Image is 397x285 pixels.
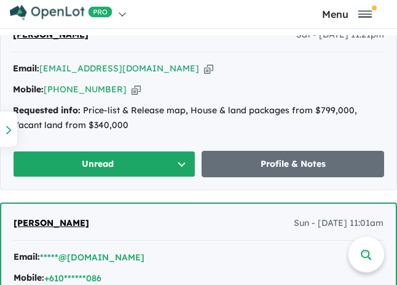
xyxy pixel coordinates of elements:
a: Profile & Notes [202,151,384,177]
a: [PHONE_NUMBER] [44,84,127,95]
span: [PERSON_NAME] [13,29,88,40]
a: [EMAIL_ADDRESS][DOMAIN_NAME] [39,63,199,74]
a: [PERSON_NAME] [14,216,89,231]
div: Price-list & Release map, House & land packages from $799,000, Vacant land from $340,000 [13,103,384,133]
strong: Requested info: [13,105,81,116]
strong: Email: [14,251,40,262]
span: Sat - [DATE] 11:21pm [296,28,384,42]
strong: Mobile: [14,272,44,283]
span: [PERSON_NAME] [14,217,89,228]
strong: Email: [13,63,39,74]
button: Copy [204,62,213,75]
button: Toggle navigation [299,8,394,20]
button: Copy [132,83,141,96]
button: Unread [13,151,195,177]
span: Sun - [DATE] 11:01am [294,216,383,231]
strong: Mobile: [13,84,44,95]
img: Openlot PRO Logo White [10,5,112,20]
a: [PERSON_NAME] [13,28,88,42]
